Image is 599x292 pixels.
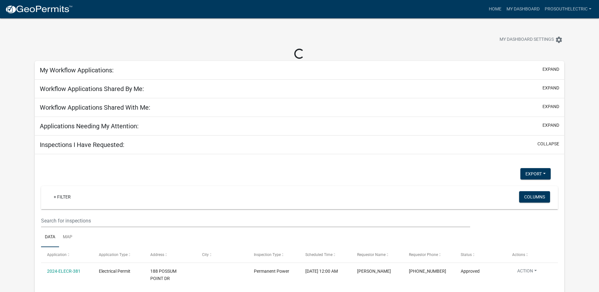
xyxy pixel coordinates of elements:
h5: Workflow Applications Shared By Me: [40,85,144,93]
span: Application Type [99,252,128,257]
button: expand [542,122,559,129]
span: Application [47,252,67,257]
datatable-header-cell: Inspection Type [248,247,300,262]
input: Search for inspections [41,214,470,227]
h5: My Workflow Applications: [40,66,114,74]
h5: Applications Needing My Attention: [40,122,139,130]
button: Columns [519,191,550,203]
a: + Filter [49,191,76,203]
span: Electrical Permit [99,269,130,274]
button: expand [542,103,559,110]
a: Data [41,227,59,247]
a: Home [486,3,504,15]
span: Scheduled Time [305,252,332,257]
a: My Dashboard [504,3,542,15]
button: Export [520,168,551,179]
span: Requestor Name [357,252,386,257]
button: collapse [537,141,559,147]
i: settings [555,36,563,44]
datatable-header-cell: Status [454,247,506,262]
span: Inspection Type [254,252,281,257]
h5: Workflow Applications Shared With Me: [40,104,150,111]
span: 08/16/2024, 12:00 AM [305,269,338,274]
a: Map [59,227,76,247]
span: My Dashboard Settings [500,36,554,44]
h5: Inspections I Have Requested: [40,141,124,149]
button: My Dashboard Settingssettings [494,33,568,46]
span: Actions [512,252,525,257]
span: Status [461,252,472,257]
a: Prosouthelectric [542,3,594,15]
datatable-header-cell: Requestor Phone [403,247,455,262]
span: Keith Fitzgerald [357,269,391,274]
span: Approved [461,269,480,274]
datatable-header-cell: Actions [506,247,558,262]
button: Action [512,268,542,277]
datatable-header-cell: Application Type [93,247,145,262]
datatable-header-cell: Requestor Name [351,247,403,262]
span: 188 POSSUM POINT DR [150,269,177,281]
span: City [202,252,209,257]
button: expand [542,85,559,91]
button: expand [542,66,559,73]
span: Permanent Power [254,269,289,274]
a: 2024-ELECR-381 [47,269,81,274]
span: 678-381-7319 [409,269,446,274]
datatable-header-cell: Address [144,247,196,262]
span: Requestor Phone [409,252,438,257]
datatable-header-cell: City [196,247,248,262]
span: Address [150,252,164,257]
datatable-header-cell: Application [41,247,93,262]
datatable-header-cell: Scheduled Time [299,247,351,262]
